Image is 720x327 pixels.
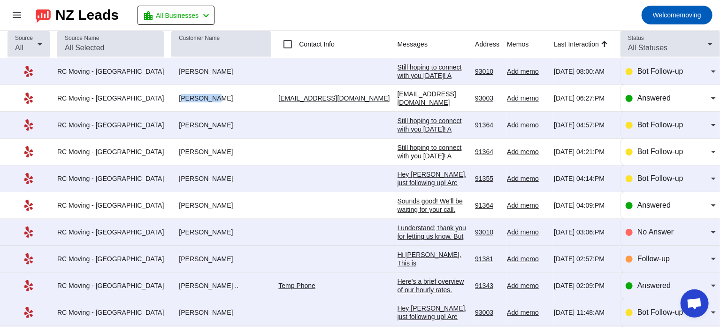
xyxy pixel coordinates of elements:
label: Contact Info [297,39,335,49]
div: Add memo [507,94,546,102]
div: Add memo [507,67,546,76]
mat-label: Status [628,35,644,41]
span: Bot Follow-up [637,121,683,129]
div: 93003 [475,308,499,317]
div: RC Moving - [GEOGRAPHIC_DATA] [57,201,164,210]
div: 93010 [475,67,499,76]
div: [PERSON_NAME] [171,201,271,210]
button: All Businesses [138,6,214,25]
div: Sounds good! We'll be waiting for your call. [PERSON_NAME] [398,197,468,222]
div: [DATE] 02:09:PM [554,281,613,290]
div: RC Moving - [GEOGRAPHIC_DATA] [57,148,164,156]
mat-icon: Yelp [23,226,34,238]
div: Add memo [507,281,546,290]
span: Welcome [653,11,680,19]
mat-label: Source [15,35,33,41]
div: 91364 [475,201,499,210]
div: Still hoping to connect with you [DATE]! A short call will help us better understand your move an... [398,63,468,164]
div: [DATE] 08:00:AM [554,67,613,76]
mat-icon: Yelp [23,253,34,265]
div: [PERSON_NAME] .. [171,281,271,290]
div: Add memo [507,228,546,236]
div: [PERSON_NAME] [171,228,271,236]
mat-icon: Yelp [23,66,34,77]
div: [DATE] 04:21:PM [554,148,613,156]
div: [DATE] 04:14:PM [554,174,613,183]
div: RC Moving - [GEOGRAPHIC_DATA] [57,255,164,263]
span: Answered [637,201,671,209]
div: Open chat [681,289,709,318]
a: Temp Phone [278,282,315,289]
div: Last Interaction [554,39,599,49]
mat-icon: Yelp [23,280,34,291]
mat-icon: Yelp [23,119,34,131]
span: Bot Follow-up [637,67,683,75]
div: Still hoping to connect with you [DATE]! A short call will help us better understand your move an... [398,117,468,218]
div: NZ Leads [55,8,119,22]
div: [PERSON_NAME] [171,94,271,102]
div: Add memo [507,148,546,156]
div: Add memo [507,121,546,129]
div: [DATE] 11:48:AM [554,308,613,317]
span: Follow-up [637,255,670,263]
div: Add memo [507,308,546,317]
div: RC Moving - [GEOGRAPHIC_DATA] [57,174,164,183]
mat-label: Source Name [65,35,99,41]
div: [PERSON_NAME] [171,67,271,76]
div: Hey [PERSON_NAME], just following up! Are you still interested in getting a moving estimate? We'd... [398,170,468,280]
div: [DATE] 03:06:PM [554,228,613,236]
div: [DATE] 04:09:PM [554,201,613,210]
div: RC Moving - [GEOGRAPHIC_DATA] [57,67,164,76]
div: RC Moving - [GEOGRAPHIC_DATA] [57,308,164,317]
div: 91381 [475,255,499,263]
mat-icon: Yelp [23,146,34,157]
div: Add memo [507,174,546,183]
div: [DATE] 04:57:PM [554,121,613,129]
div: [DATE] 02:57:PM [554,255,613,263]
mat-icon: chevron_left [200,10,212,21]
div: RC Moving - [GEOGRAPHIC_DATA] [57,228,164,236]
span: All Statuses [628,44,667,52]
mat-icon: Yelp [23,93,34,104]
input: All Selected [65,42,156,54]
div: [PERSON_NAME] [171,121,271,129]
img: logo [36,7,51,23]
mat-icon: menu [11,9,23,21]
a: [EMAIL_ADDRESS][DOMAIN_NAME] [278,94,390,102]
div: [DATE] 06:27:PM [554,94,613,102]
button: Welcomemoving [642,6,712,24]
div: Still hoping to connect with you [DATE]! A short call will help us better understand your move an... [398,143,468,245]
div: 93010 [475,228,499,236]
mat-label: Customer Name [179,35,220,41]
div: RC Moving - [GEOGRAPHIC_DATA] [57,121,164,129]
div: [PERSON_NAME] [171,174,271,183]
span: Bot Follow-up [637,148,683,156]
mat-icon: Yelp [23,200,34,211]
div: 91343 [475,281,499,290]
div: RC Moving - [GEOGRAPHIC_DATA] [57,281,164,290]
mat-icon: Yelp [23,173,34,184]
span: All Businesses [156,9,199,22]
span: Answered [637,94,671,102]
span: moving [653,8,701,22]
div: [EMAIL_ADDRESS][DOMAIN_NAME] Thanks! [398,90,468,115]
th: Messages [398,31,475,58]
th: Memos [507,31,554,58]
div: 91355 [475,174,499,183]
span: No Answer [637,228,674,236]
span: Answered [637,281,671,289]
span: Bot Follow-up [637,308,683,316]
div: [PERSON_NAME] [171,308,271,317]
div: Add memo [507,255,546,263]
div: Add memo [507,201,546,210]
span: Bot Follow-up [637,174,683,182]
div: 91364 [475,121,499,129]
span: All [15,44,23,52]
div: 93003 [475,94,499,102]
th: Address [475,31,507,58]
mat-icon: Yelp [23,307,34,318]
div: [PERSON_NAME] [171,148,271,156]
div: 91364 [475,148,499,156]
mat-icon: location_city [143,10,154,21]
div: RC Moving - [GEOGRAPHIC_DATA] [57,94,164,102]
